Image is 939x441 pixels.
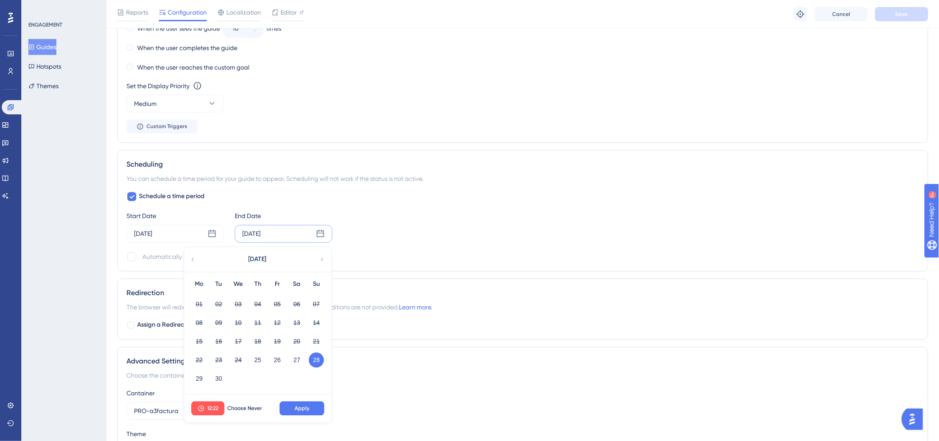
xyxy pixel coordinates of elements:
button: 27 [289,353,304,368]
button: Themes [28,78,59,94]
button: Choose Never [225,402,264,416]
button: 30 [211,371,226,386]
div: Fr [268,279,287,290]
div: Start Date [126,211,224,222]
div: Sa [287,279,307,290]
span: 12:22 [207,405,218,412]
span: Medium [134,98,157,109]
div: Advanced Settings [126,356,919,367]
button: Hotspots [28,59,61,74]
span: Custom Triggers [146,123,187,130]
button: Guides [28,39,56,55]
div: Su [307,279,326,290]
button: Cancel [815,7,868,21]
button: 09 [211,316,226,331]
div: We [229,279,248,290]
button: Medium [126,95,224,113]
span: Schedule a time period [139,191,205,202]
button: PRO-a3factura [126,402,224,420]
label: When the user completes the guide [137,43,237,53]
div: Tu [209,279,229,290]
button: 11 [250,316,265,331]
label: When the user reaches the custom goal [137,62,249,73]
button: 05 [270,297,285,312]
button: 08 [192,316,207,331]
button: 13 [289,316,304,331]
button: 20 [289,334,304,349]
button: 22 [192,353,207,368]
label: When the user sees the guide [137,23,220,34]
button: Custom Triggers [126,120,197,134]
span: Choose Never [227,405,262,412]
button: 03 [231,297,246,312]
span: Editor [280,7,297,18]
a: Learn more. [399,304,432,311]
button: 18 [250,334,265,349]
button: 02 [211,297,226,312]
button: 12:22 [191,402,225,416]
button: 16 [211,334,226,349]
div: Theme [126,429,919,440]
button: 21 [309,334,324,349]
span: PRO-a3factura [134,406,178,417]
span: [DATE] [249,254,267,265]
span: Save [896,11,908,18]
iframe: UserGuiding AI Assistant Launcher [902,406,928,433]
button: 10 [231,316,246,331]
div: times [266,23,281,34]
div: Automatically set as “Inactive” when the scheduled period is over. [142,252,325,262]
div: [DATE] [242,229,260,239]
div: You can schedule a time period for your guide to appear. Scheduling will not work if the status i... [126,174,919,184]
span: The browser will redirect to the “Redirection URL” when the Targeting Conditions are not provided. [126,302,432,313]
span: Apply [295,405,309,412]
div: Scheduling [126,160,919,170]
button: 17 [231,334,246,349]
div: End Date [235,211,332,222]
button: 28 [309,353,324,368]
button: 25 [250,353,265,368]
div: Th [248,279,268,290]
button: [DATE] [213,251,302,269]
div: Container [126,388,919,399]
span: Need Help? [21,2,55,13]
span: Reports [126,7,148,18]
span: Localization [226,7,261,18]
button: 01 [192,297,207,312]
div: ENGAGEMENT [28,21,62,28]
span: Configuration [168,7,207,18]
div: Redirection [126,288,919,299]
span: Assign a Redirection URL [137,320,207,331]
div: [DATE] [134,229,152,239]
button: 07 [309,297,324,312]
button: Apply [280,402,324,416]
div: Mo [189,279,209,290]
div: Choose the container and theme for the guide. [126,371,919,381]
button: Save [875,7,928,21]
button: 26 [270,353,285,368]
div: Set the Display Priority [126,81,189,91]
button: 14 [309,316,324,331]
button: 23 [211,353,226,368]
button: 06 [289,297,304,312]
button: 24 [231,353,246,368]
button: 04 [250,297,265,312]
div: 9+ [60,4,65,12]
button: 19 [270,334,285,349]
button: 29 [192,371,207,386]
button: 12 [270,316,285,331]
button: 15 [192,334,207,349]
span: Cancel [832,11,851,18]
